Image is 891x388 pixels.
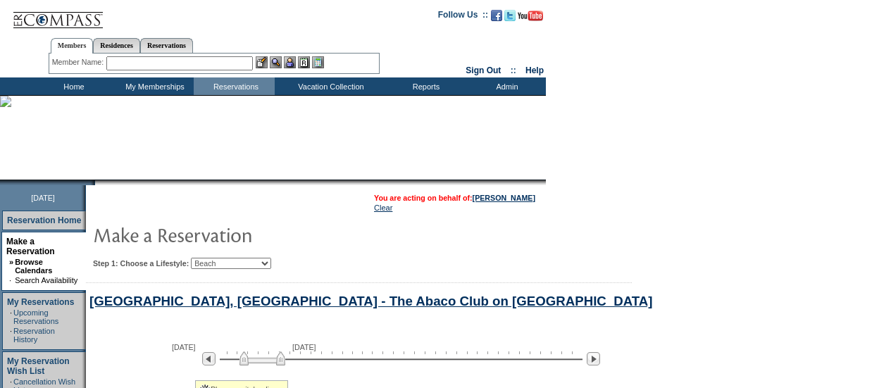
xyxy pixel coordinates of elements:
span: [DATE] [172,343,196,351]
a: Make a Reservation [6,237,55,256]
img: Reservations [298,56,310,68]
img: Follow us on Twitter [504,10,516,21]
div: Member Name: [52,56,106,68]
img: Previous [202,352,216,365]
img: promoShadowLeftCorner.gif [90,180,95,185]
a: Sign Out [466,65,501,75]
img: Next [587,352,600,365]
span: You are acting on behalf of: [374,194,535,202]
a: Residences [93,38,140,53]
img: b_edit.gif [256,56,268,68]
td: Reservations [194,77,275,95]
a: Reservation History [13,327,55,344]
img: Subscribe to our YouTube Channel [518,11,543,21]
a: My Reservations [7,297,74,307]
a: [GEOGRAPHIC_DATA], [GEOGRAPHIC_DATA] - The Abaco Club on [GEOGRAPHIC_DATA] [89,294,652,308]
a: Clear [374,204,392,212]
td: Vacation Collection [275,77,384,95]
span: [DATE] [31,194,55,202]
img: Impersonate [284,56,296,68]
img: blank.gif [95,180,96,185]
a: Follow us on Twitter [504,14,516,23]
a: My Reservation Wish List [7,356,70,376]
span: [DATE] [292,343,316,351]
a: [PERSON_NAME] [473,194,535,202]
a: Browse Calendars [15,258,52,275]
img: Become our fan on Facebook [491,10,502,21]
a: Upcoming Reservations [13,308,58,325]
a: Help [525,65,544,75]
td: My Memberships [113,77,194,95]
a: Reservations [140,38,193,53]
td: Follow Us :: [438,8,488,25]
img: b_calculator.gif [312,56,324,68]
img: pgTtlMakeReservation.gif [93,220,375,249]
b: Step 1: Choose a Lifestyle: [93,259,189,268]
a: Subscribe to our YouTube Channel [518,14,543,23]
a: Become our fan on Facebook [491,14,502,23]
td: · [10,327,12,344]
td: · [9,276,13,284]
a: Members [51,38,94,54]
a: Search Availability [15,276,77,284]
a: Reservation Home [7,215,81,225]
span: :: [511,65,516,75]
img: View [270,56,282,68]
td: Admin [465,77,546,95]
b: » [9,258,13,266]
td: Reports [384,77,465,95]
td: Home [32,77,113,95]
td: · [10,308,12,325]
